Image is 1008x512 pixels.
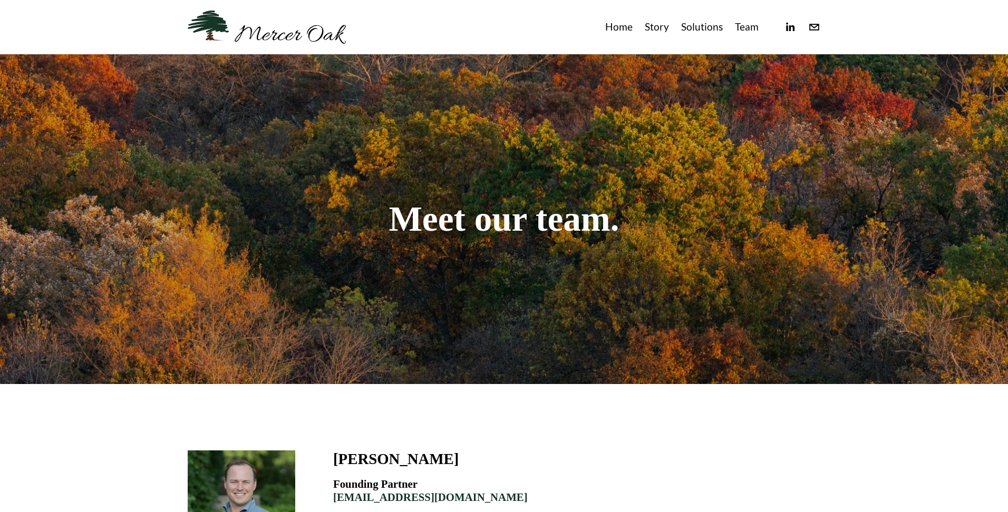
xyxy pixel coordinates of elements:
a: Solutions [681,18,723,36]
h1: Meet our team. [188,201,820,238]
h3: [PERSON_NAME] [333,450,459,467]
a: info@merceroaklaw.com [808,21,820,33]
h4: Founding Partner [333,478,820,504]
a: Team [735,18,759,36]
a: [EMAIL_ADDRESS][DOMAIN_NAME] [333,491,528,503]
a: Home [605,18,633,36]
a: Story [645,18,669,36]
a: linkedin-unauth [784,21,796,33]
